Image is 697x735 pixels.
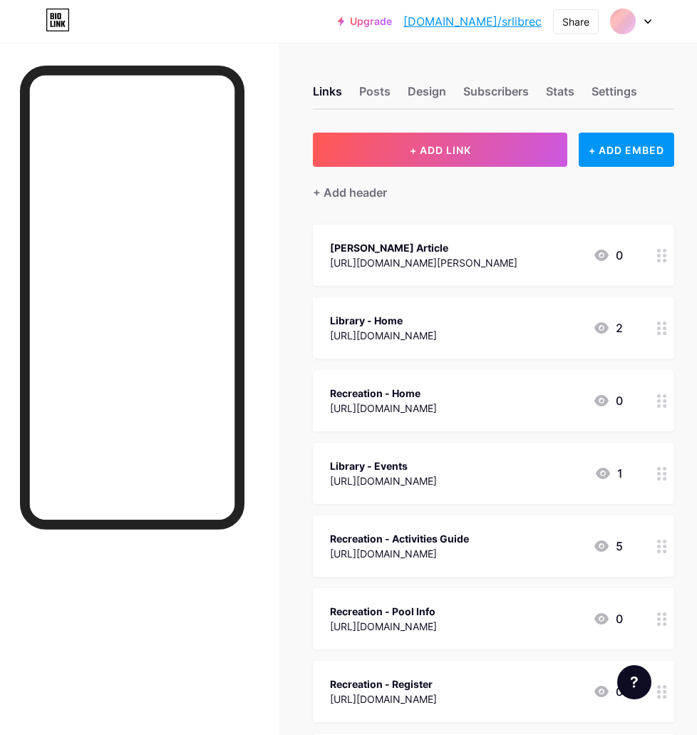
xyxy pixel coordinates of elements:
[593,538,623,555] div: 5
[330,619,437,634] div: [URL][DOMAIN_NAME]
[313,133,567,167] button: + ADD LINK
[463,83,529,108] div: Subscribers
[593,392,623,409] div: 0
[359,83,391,108] div: Posts
[330,604,437,619] div: Recreation - Pool Info
[313,83,342,108] div: Links
[408,83,446,108] div: Design
[594,465,623,482] div: 1
[592,83,637,108] div: Settings
[593,319,623,336] div: 2
[410,144,471,156] span: + ADD LINK
[330,386,437,401] div: Recreation - Home
[338,16,392,27] a: Upgrade
[330,677,437,692] div: Recreation - Register
[579,133,674,167] div: + ADD EMBED
[313,184,387,201] div: + Add header
[562,14,589,29] div: Share
[330,531,469,546] div: Recreation - Activities Guide
[330,546,469,561] div: [URL][DOMAIN_NAME]
[330,255,517,270] div: [URL][DOMAIN_NAME][PERSON_NAME]
[330,328,437,343] div: [URL][DOMAIN_NAME]
[330,240,517,255] div: [PERSON_NAME] Article
[330,473,437,488] div: [URL][DOMAIN_NAME]
[593,683,623,700] div: 0
[330,458,437,473] div: Library - Events
[330,401,437,416] div: [URL][DOMAIN_NAME]
[330,313,437,328] div: Library - Home
[546,83,574,108] div: Stats
[593,247,623,264] div: 0
[330,692,437,706] div: [URL][DOMAIN_NAME]
[403,13,542,30] a: [DOMAIN_NAME]/srlibrec
[593,610,623,627] div: 0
